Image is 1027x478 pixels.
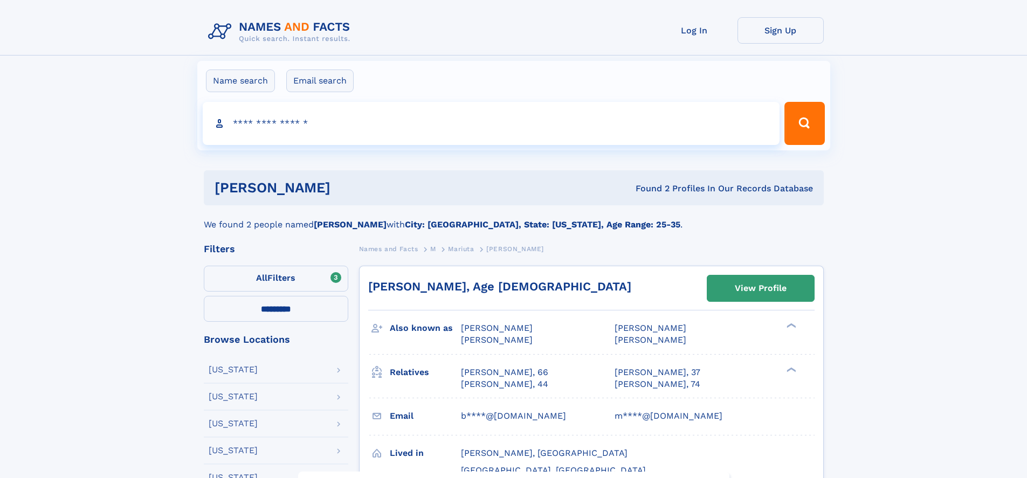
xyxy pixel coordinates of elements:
[390,319,461,337] h3: Also known as
[461,465,646,475] span: [GEOGRAPHIC_DATA], [GEOGRAPHIC_DATA]
[448,245,474,253] span: Mariuta
[204,244,348,254] div: Filters
[405,219,680,230] b: City: [GEOGRAPHIC_DATA], State: [US_STATE], Age Range: 25-35
[707,275,814,301] a: View Profile
[204,17,359,46] img: Logo Names and Facts
[390,444,461,462] h3: Lived in
[461,378,548,390] a: [PERSON_NAME], 44
[204,266,348,292] label: Filters
[784,322,797,329] div: ❯
[651,17,737,44] a: Log In
[204,205,824,231] div: We found 2 people named with .
[448,242,474,255] a: Mariuta
[486,245,544,253] span: [PERSON_NAME]
[430,242,436,255] a: M
[209,446,258,455] div: [US_STATE]
[461,448,628,458] span: [PERSON_NAME], [GEOGRAPHIC_DATA]
[209,365,258,374] div: [US_STATE]
[461,366,548,378] a: [PERSON_NAME], 66
[615,323,686,333] span: [PERSON_NAME]
[203,102,780,145] input: search input
[206,70,275,92] label: Name search
[359,242,418,255] a: Names and Facts
[615,378,700,390] a: [PERSON_NAME], 74
[209,419,258,428] div: [US_STATE]
[461,335,533,345] span: [PERSON_NAME]
[314,219,387,230] b: [PERSON_NAME]
[615,366,700,378] a: [PERSON_NAME], 37
[256,273,267,283] span: All
[215,181,483,195] h1: [PERSON_NAME]
[209,392,258,401] div: [US_STATE]
[483,183,813,195] div: Found 2 Profiles In Our Records Database
[461,323,533,333] span: [PERSON_NAME]
[368,280,631,293] a: [PERSON_NAME], Age [DEMOGRAPHIC_DATA]
[390,363,461,382] h3: Relatives
[390,407,461,425] h3: Email
[615,335,686,345] span: [PERSON_NAME]
[430,245,436,253] span: M
[204,335,348,344] div: Browse Locations
[286,70,354,92] label: Email search
[735,276,787,301] div: View Profile
[784,366,797,373] div: ❯
[737,17,824,44] a: Sign Up
[784,102,824,145] button: Search Button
